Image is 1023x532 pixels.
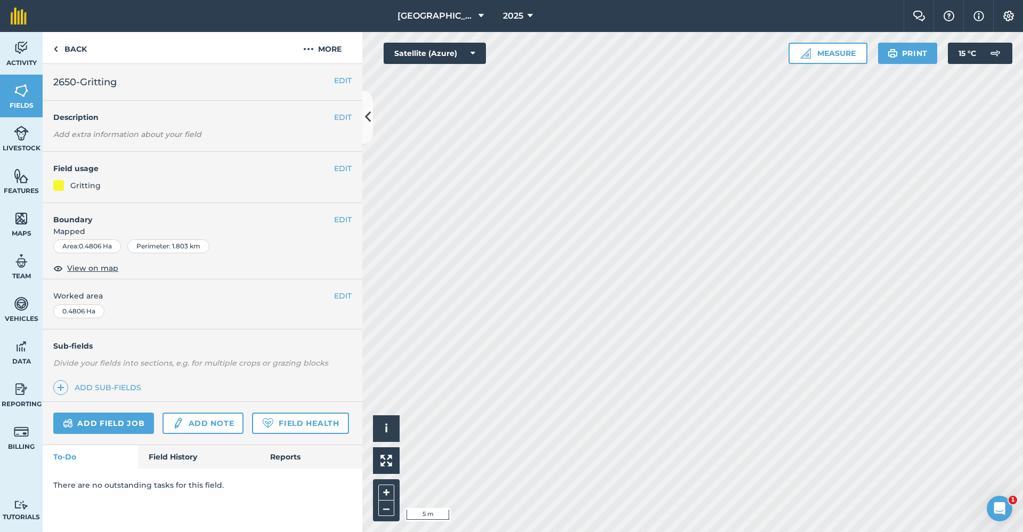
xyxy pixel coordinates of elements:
[334,290,352,302] button: EDIT
[14,296,29,312] img: svg+xml;base64,PD94bWwgdmVyc2lvbj0iMS4wIiBlbmNvZGluZz0idXRmLTgiPz4KPCEtLSBHZW5lcmF0b3I6IEFkb2JlIE...
[913,11,925,21] img: Two speech bubbles overlapping with the left bubble in the forefront
[378,485,394,501] button: +
[14,424,29,440] img: svg+xml;base64,PD94bWwgdmVyc2lvbj0iMS4wIiBlbmNvZGluZz0idXRmLTgiPz4KPCEtLSBHZW5lcmF0b3I6IEFkb2JlIE...
[14,381,29,397] img: svg+xml;base64,PD94bWwgdmVyc2lvbj0iMS4wIiBlbmNvZGluZz0idXRmLTgiPz4KPCEtLSBHZW5lcmF0b3I6IEFkb2JlIE...
[14,500,29,510] img: svg+xml;base64,PD94bWwgdmVyc2lvbj0iMS4wIiBlbmNvZGluZz0idXRmLTgiPz4KPCEtLSBHZW5lcmF0b3I6IEFkb2JlIE...
[334,214,352,225] button: EDIT
[127,239,209,253] div: Perimeter : 1.803 km
[252,413,348,434] a: Field Health
[11,7,27,25] img: fieldmargin Logo
[43,225,362,237] span: Mapped
[14,338,29,354] img: svg+xml;base64,PD94bWwgdmVyc2lvbj0iMS4wIiBlbmNvZGluZz0idXRmLTgiPz4KPCEtLSBHZW5lcmF0b3I6IEFkb2JlIE...
[53,262,118,275] button: View on map
[973,10,984,22] img: svg+xml;base64,PHN2ZyB4bWxucz0iaHR0cDovL3d3dy53My5vcmcvMjAwMC9zdmciIHdpZHRoPSIxNyIgaGVpZ2h0PSIxNy...
[943,11,955,21] img: A question mark icon
[53,413,154,434] a: Add field job
[53,290,352,302] span: Worked area
[57,381,64,394] img: svg+xml;base64,PHN2ZyB4bWxucz0iaHR0cDovL3d3dy53My5vcmcvMjAwMC9zdmciIHdpZHRoPSIxNCIgaGVpZ2h0PSIyNC...
[53,163,334,174] h4: Field usage
[172,417,184,430] img: svg+xml;base64,PD94bWwgdmVyc2lvbj0iMS4wIiBlbmNvZGluZz0idXRmLTgiPz4KPCEtLSBHZW5lcmF0b3I6IEFkb2JlIE...
[259,445,362,469] a: Reports
[138,445,259,469] a: Field History
[53,43,58,55] img: svg+xml;base64,PHN2ZyB4bWxucz0iaHR0cDovL3d3dy53My5vcmcvMjAwMC9zdmciIHdpZHRoPSI5IiBoZWlnaHQ9IjI0Ii...
[373,415,400,442] button: i
[53,111,352,123] h4: Description
[878,43,938,64] button: Print
[282,32,362,63] button: More
[334,111,352,123] button: EDIT
[503,10,523,22] span: 2025
[987,496,1012,521] iframe: Intercom live chat
[53,239,121,253] div: Area : 0.4806 Ha
[378,501,394,516] button: –
[67,262,118,274] span: View on map
[380,455,392,466] img: Four arrows, one pointing top left, one top right, one bottom right and the last bottom left
[163,413,243,434] a: Add note
[14,253,29,269] img: svg+xml;base64,PD94bWwgdmVyc2lvbj0iMS4wIiBlbmNvZGluZz0idXRmLTgiPz4KPCEtLSBHZW5lcmF0b3I6IEFkb2JlIE...
[384,43,486,64] button: Satellite (Azure)
[53,304,104,318] div: 0.4806 Ha
[397,10,474,22] span: [GEOGRAPHIC_DATA] (Gardens)
[53,130,201,139] em: Add extra information about your field
[63,417,73,430] img: svg+xml;base64,PD94bWwgdmVyc2lvbj0iMS4wIiBlbmNvZGluZz0idXRmLTgiPz4KPCEtLSBHZW5lcmF0b3I6IEFkb2JlIE...
[43,203,334,225] h4: Boundary
[303,43,314,55] img: svg+xml;base64,PHN2ZyB4bWxucz0iaHR0cDovL3d3dy53My5vcmcvMjAwMC9zdmciIHdpZHRoPSIyMCIgaGVpZ2h0PSIyNC...
[43,445,138,469] a: To-Do
[43,32,98,63] a: Back
[800,48,811,59] img: Ruler icon
[53,358,328,368] em: Divide your fields into sections, e.g. for multiple crops or grazing blocks
[53,380,145,395] a: Add sub-fields
[959,43,976,64] span: 15 ° C
[985,43,1006,64] img: svg+xml;base64,PD94bWwgdmVyc2lvbj0iMS4wIiBlbmNvZGluZz0idXRmLTgiPz4KPCEtLSBHZW5lcmF0b3I6IEFkb2JlIE...
[70,180,101,191] div: Gritting
[1009,496,1017,504] span: 1
[14,125,29,141] img: svg+xml;base64,PD94bWwgdmVyc2lvbj0iMS4wIiBlbmNvZGluZz0idXRmLTgiPz4KPCEtLSBHZW5lcmF0b3I6IEFkb2JlIE...
[43,340,362,352] h4: Sub-fields
[334,163,352,174] button: EDIT
[14,83,29,99] img: svg+xml;base64,PHN2ZyB4bWxucz0iaHR0cDovL3d3dy53My5vcmcvMjAwMC9zdmciIHdpZHRoPSI1NiIgaGVpZ2h0PSI2MC...
[888,47,898,60] img: svg+xml;base64,PHN2ZyB4bWxucz0iaHR0cDovL3d3dy53My5vcmcvMjAwMC9zdmciIHdpZHRoPSIxOSIgaGVpZ2h0PSIyNC...
[14,211,29,227] img: svg+xml;base64,PHN2ZyB4bWxucz0iaHR0cDovL3d3dy53My5vcmcvMjAwMC9zdmciIHdpZHRoPSI1NiIgaGVpZ2h0PSI2MC...
[334,75,352,86] button: EDIT
[948,43,1012,64] button: 15 °C
[53,479,352,491] p: There are no outstanding tasks for this field.
[53,262,63,275] img: svg+xml;base64,PHN2ZyB4bWxucz0iaHR0cDovL3d3dy53My5vcmcvMjAwMC9zdmciIHdpZHRoPSIxOCIgaGVpZ2h0PSIyNC...
[14,168,29,184] img: svg+xml;base64,PHN2ZyB4bWxucz0iaHR0cDovL3d3dy53My5vcmcvMjAwMC9zdmciIHdpZHRoPSI1NiIgaGVpZ2h0PSI2MC...
[789,43,867,64] button: Measure
[14,40,29,56] img: svg+xml;base64,PD94bWwgdmVyc2lvbj0iMS4wIiBlbmNvZGluZz0idXRmLTgiPz4KPCEtLSBHZW5lcmF0b3I6IEFkb2JlIE...
[53,75,117,90] span: 2650-Gritting
[1002,11,1015,21] img: A cog icon
[385,422,388,435] span: i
